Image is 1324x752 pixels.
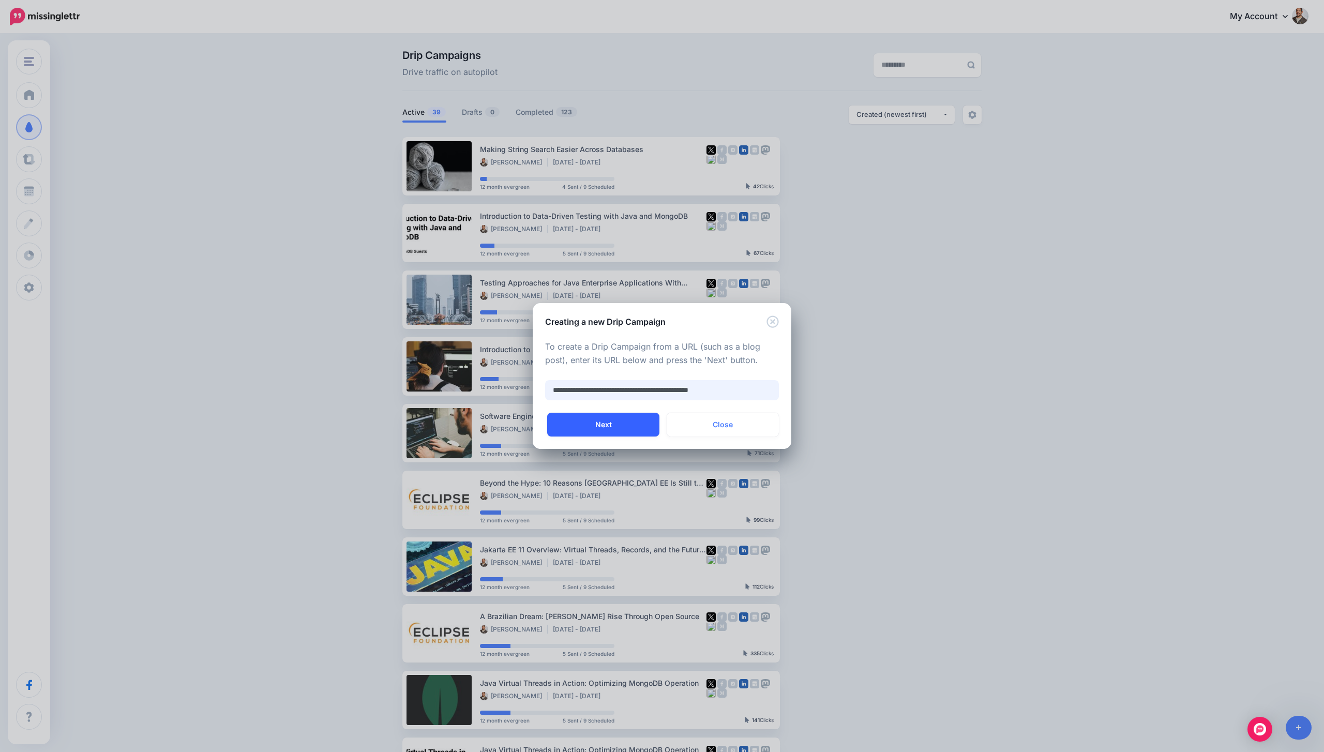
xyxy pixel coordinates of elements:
[766,315,779,328] button: Close
[545,315,666,328] h5: Creating a new Drip Campaign
[1247,717,1272,742] div: Open Intercom Messenger
[547,413,659,437] button: Next
[545,340,779,367] p: To create a Drip Campaign from a URL (such as a blog post), enter its URL below and press the 'Ne...
[667,413,779,437] button: Close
